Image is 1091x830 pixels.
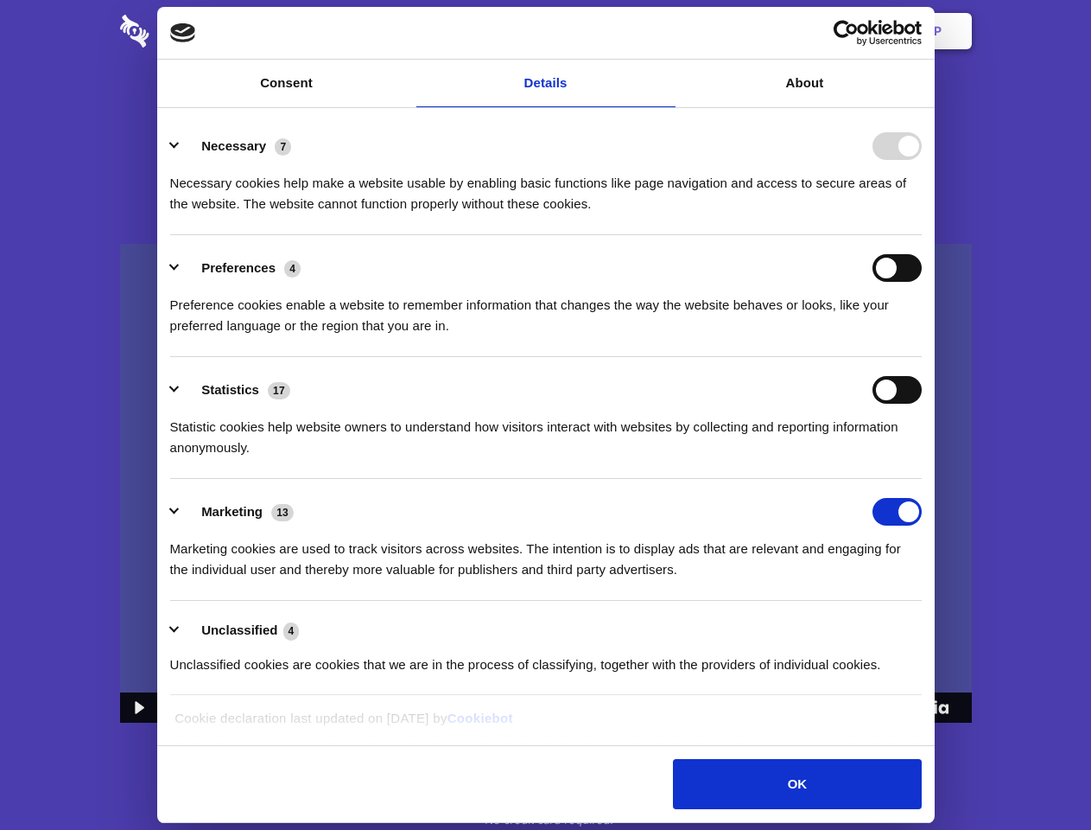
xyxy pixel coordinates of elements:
h1: Eliminate Slack Data Loss. [120,78,972,140]
button: Statistics (17) [170,376,301,404]
span: 4 [284,260,301,278]
a: About [676,60,935,107]
button: Necessary (7) [170,132,302,160]
a: Contact [701,4,780,58]
span: 7 [275,138,291,156]
label: Marketing [201,504,263,519]
a: Details [416,60,676,107]
img: logo-wordmark-white-trans-d4663122ce5f474addd5e946df7df03e33cb6a1c49d2221995e7729f52c070b2.svg [120,15,268,48]
span: 13 [271,504,294,521]
button: Play Video [120,693,155,723]
div: Marketing cookies are used to track visitors across websites. The intention is to display ads tha... [170,526,922,580]
a: Cookiebot [447,711,513,725]
button: OK [673,759,921,809]
button: Unclassified (4) [170,620,310,642]
a: Login [783,4,859,58]
a: Pricing [507,4,582,58]
div: Cookie declaration last updated on [DATE] by [162,708,929,742]
div: Preference cookies enable a website to remember information that changes the way the website beha... [170,282,922,336]
a: Usercentrics Cookiebot - opens in a new window [771,20,922,46]
img: logo [170,23,196,42]
div: Necessary cookies help make a website usable by enabling basic functions like page navigation and... [170,160,922,214]
h4: Auto-redaction of sensitive data, encrypted data sharing and self-destructing private chats. Shar... [120,157,972,214]
a: Consent [157,60,416,107]
button: Preferences (4) [170,254,312,282]
label: Necessary [201,138,266,153]
label: Statistics [201,382,259,397]
span: 17 [268,382,290,399]
div: Statistic cookies help website owners to understand how visitors interact with websites by collec... [170,404,922,458]
span: 4 [283,622,300,640]
label: Preferences [201,260,276,275]
button: Marketing (13) [170,498,305,526]
div: Unclassified cookies are cookies that we are in the process of classifying, together with the pro... [170,642,922,675]
img: Sharesecret [120,244,972,724]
